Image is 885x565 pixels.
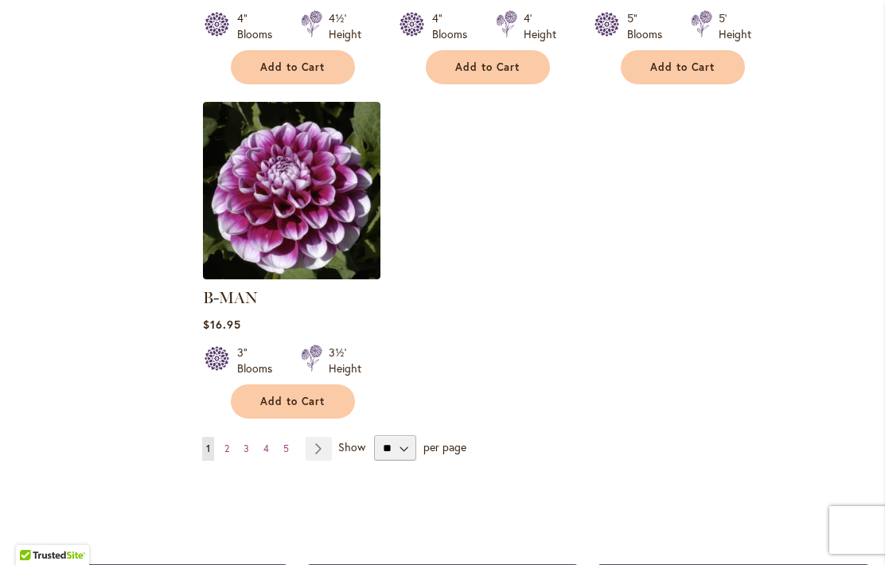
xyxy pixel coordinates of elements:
[423,439,466,454] span: per page
[231,384,355,419] button: Add to Cart
[432,10,477,42] div: 4" Blooms
[203,102,380,279] img: B-MAN
[237,10,282,42] div: 4" Blooms
[627,10,672,42] div: 5" Blooms
[12,509,57,553] iframe: Launch Accessibility Center
[329,10,361,42] div: 4½' Height
[203,317,241,332] span: $16.95
[260,60,326,74] span: Add to Cart
[206,442,210,454] span: 1
[260,395,326,408] span: Add to Cart
[283,442,289,454] span: 5
[203,288,258,307] a: B-MAN
[621,50,745,84] button: Add to Cart
[455,60,520,74] span: Add to Cart
[203,267,380,282] a: B-MAN
[220,437,233,461] a: 2
[279,437,293,461] a: 5
[338,439,365,454] span: Show
[237,345,282,376] div: 3" Blooms
[719,10,751,42] div: 5' Height
[263,442,269,454] span: 4
[244,442,249,454] span: 3
[650,60,715,74] span: Add to Cart
[524,10,556,42] div: 4' Height
[426,50,550,84] button: Add to Cart
[231,50,355,84] button: Add to Cart
[224,442,229,454] span: 2
[259,437,273,461] a: 4
[240,437,253,461] a: 3
[329,345,361,376] div: 3½' Height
